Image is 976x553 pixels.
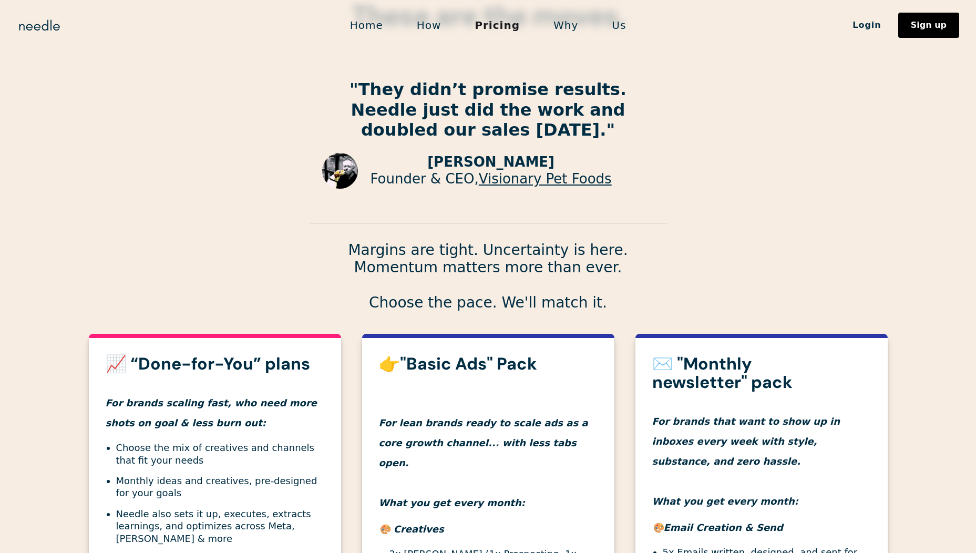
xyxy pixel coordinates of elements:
[836,16,898,34] a: Login
[664,522,783,533] em: Email Creation & Send
[595,14,643,36] a: Us
[371,154,612,170] p: [PERSON_NAME]
[458,14,537,36] a: Pricing
[911,21,947,29] div: Sign up
[652,416,840,507] em: For brands that want to show up in inboxes every week with style, substance, and zero hassle. Wha...
[400,14,458,36] a: How
[350,79,626,140] strong: "They didn’t promise results. Needle just did the work and doubled our sales [DATE]."
[379,417,588,508] em: For lean brands ready to scale ads as a core growth channel... with less tabs open. What you get ...
[116,475,324,499] li: Monthly ideas and creatives, pre-designed for your goals
[106,397,317,428] em: For brands scaling fast, who need more shots on goal & less burn out:
[379,353,537,375] strong: 👉"Basic Ads" Pack
[116,508,324,545] li: Needle also sets it up, executes, extracts learnings, and optimizes across Meta, [PERSON_NAME] & ...
[537,14,595,36] a: Why
[116,442,324,466] li: Choose the mix of creatives and channels that fit your needs
[310,241,667,312] p: Margins are tight. Uncertainty is here. Momentum matters more than ever. Choose the pace. We'll m...
[479,171,612,187] a: Visionary Pet Foods
[898,13,959,38] a: Sign up
[652,522,664,533] em: 🎨
[333,14,400,36] a: Home
[371,171,612,187] p: Founder & CEO,
[106,355,324,373] h3: 📈 “Done-for-You” plans
[652,355,871,392] h3: ✉️ "Monthly newsletter" pack
[379,524,444,535] em: 🎨 Creatives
